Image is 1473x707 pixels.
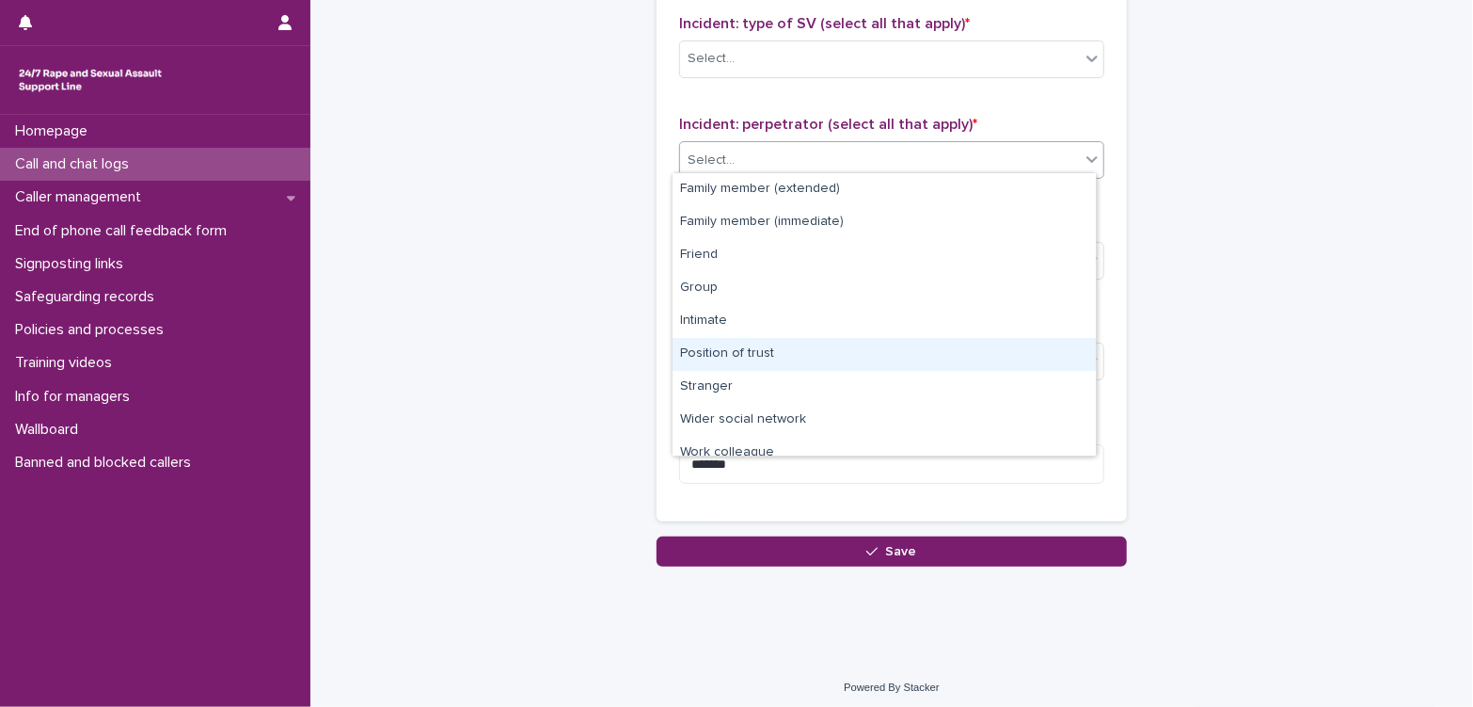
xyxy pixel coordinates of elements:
div: Select... [688,49,735,69]
div: Stranger [673,371,1096,404]
p: Policies and processes [8,321,179,339]
a: Powered By Stacker [844,682,939,693]
div: Select... [688,151,735,170]
p: Signposting links [8,255,138,273]
button: Save [657,537,1127,567]
div: Group [673,272,1096,305]
div: Family member (immediate) [673,206,1096,239]
p: Banned and blocked callers [8,454,206,472]
p: Safeguarding records [8,288,169,306]
span: Incident: perpetrator (select all that apply) [679,117,977,132]
div: Intimate [673,305,1096,338]
div: Wider social network [673,404,1096,437]
span: Incident: type of SV (select all that apply) [679,16,970,31]
img: rhQMoQhaT3yELyF149Cw [15,61,166,99]
div: Position of trust [673,338,1096,371]
div: Family member (extended) [673,173,1096,206]
p: End of phone call feedback form [8,222,242,240]
p: Call and chat logs [8,155,144,173]
div: Work colleague [673,437,1096,470]
div: Friend [673,239,1096,272]
p: Wallboard [8,421,93,439]
p: Training videos [8,354,127,372]
p: Homepage [8,122,103,140]
span: Save [886,545,917,558]
p: Info for managers [8,388,145,406]
p: Caller management [8,188,156,206]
